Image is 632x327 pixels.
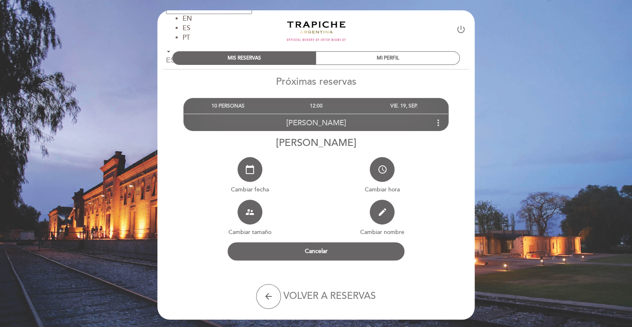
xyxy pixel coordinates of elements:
[286,118,346,127] span: [PERSON_NAME]
[377,207,387,217] i: edit
[157,76,475,88] h2: Próximas reservas
[238,200,262,224] button: supervisor_account
[264,19,368,42] a: Turismo Trapiche
[173,52,316,64] div: MIS RESERVAS
[272,98,360,114] div: 12:00
[183,137,449,149] div: [PERSON_NAME]
[360,229,404,236] span: Cambiar nombre
[283,290,376,301] span: VOLVER A RESERVAS
[316,52,459,64] div: MI PERFIL
[238,157,262,182] button: calendar_today
[377,165,387,174] i: access_time
[183,33,190,42] span: PT
[183,14,192,23] span: EN
[228,229,271,236] span: Cambiar tamaño
[456,24,466,37] button: power_settings_new
[370,200,394,224] button: edit
[183,24,190,32] span: ES
[264,291,273,301] i: arrow_back
[245,207,255,217] i: supervisor_account
[184,98,272,114] div: 10 PERSONAS
[370,157,394,182] button: access_time
[456,24,466,34] i: power_settings_new
[433,118,443,128] i: more_vert
[360,98,448,114] div: VIE. 19, SEP.
[256,284,281,309] button: arrow_back
[245,165,255,174] i: calendar_today
[231,186,269,193] span: Cambiar fecha
[365,186,400,193] span: Cambiar hora
[228,242,404,260] button: Cancelar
